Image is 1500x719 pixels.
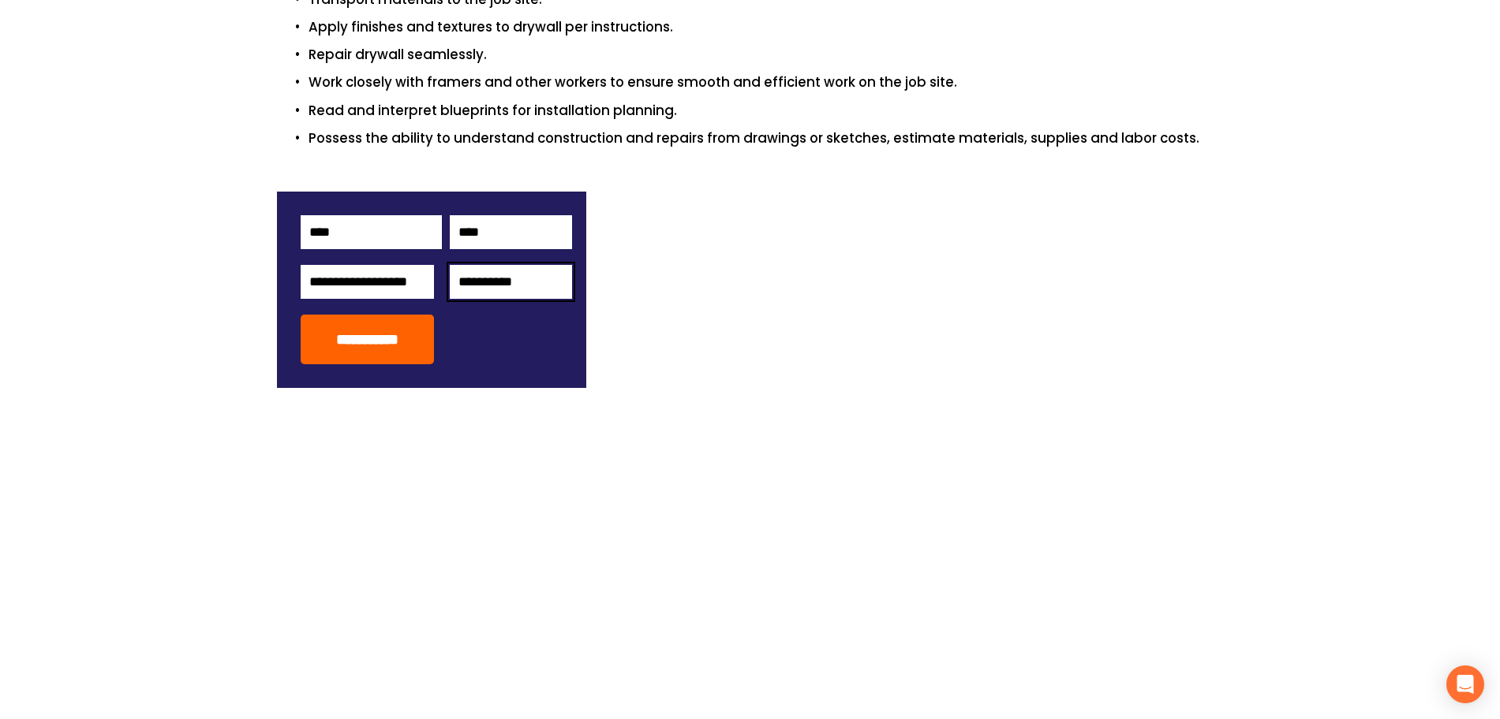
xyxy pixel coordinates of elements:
p: Read and interpret blueprints for installation planning. [309,100,1224,121]
p: Possess the ability to understand construction and repairs from drawings or sketches, estimate ma... [309,128,1224,149]
div: Open Intercom Messenger [1446,665,1484,703]
p: Apply finishes and textures to drywall per instructions. [309,17,1224,38]
p: Repair drywall seamlessly. [309,44,1224,65]
p: Work closely with framers and other workers to ensure smooth and efficient work on the job site. [309,72,1224,93]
